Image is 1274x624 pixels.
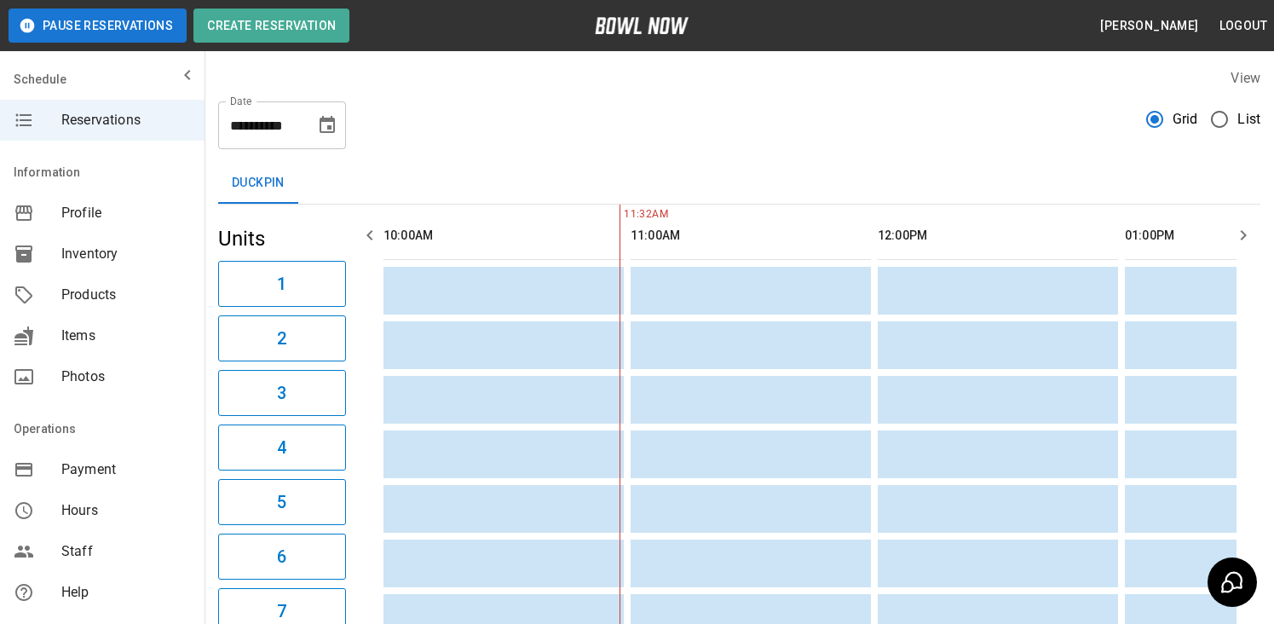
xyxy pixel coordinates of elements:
[383,211,624,260] th: 10:00AM
[620,206,624,223] span: 11:32AM
[277,379,286,407] h6: 3
[218,534,346,580] button: 6
[878,211,1118,260] th: 12:00PM
[218,261,346,307] button: 1
[61,110,191,130] span: Reservations
[61,367,191,387] span: Photos
[277,488,286,516] h6: 5
[631,211,871,260] th: 11:00AM
[277,270,286,298] h6: 1
[218,163,1260,204] div: inventory tabs
[61,326,191,346] span: Items
[310,108,344,142] button: Choose date, selected date is Dec 6, 2025
[595,17,689,34] img: logo
[218,425,346,471] button: 4
[277,543,286,570] h6: 6
[61,459,191,480] span: Payment
[277,434,286,461] h6: 4
[1231,70,1260,86] label: View
[218,315,346,361] button: 2
[193,9,349,43] button: Create Reservation
[61,203,191,223] span: Profile
[218,370,346,416] button: 3
[218,225,346,252] h5: Units
[1237,109,1260,130] span: List
[277,325,286,352] h6: 2
[1093,10,1205,42] button: [PERSON_NAME]
[218,163,298,204] button: Duckpin
[61,500,191,521] span: Hours
[1173,109,1198,130] span: Grid
[218,479,346,525] button: 5
[61,582,191,603] span: Help
[61,285,191,305] span: Products
[1213,10,1274,42] button: Logout
[9,9,187,43] button: Pause Reservations
[61,244,191,264] span: Inventory
[61,541,191,562] span: Staff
